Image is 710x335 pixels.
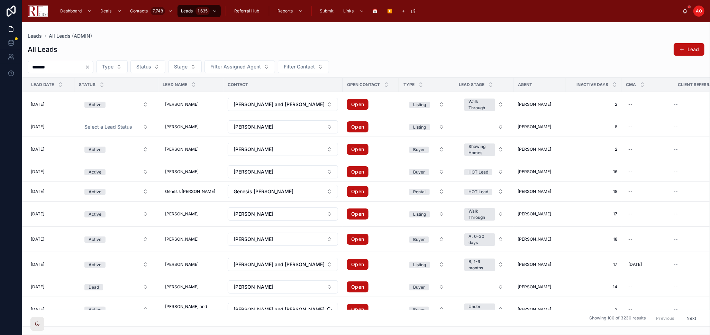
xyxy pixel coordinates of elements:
a: [PERSON_NAME] [518,307,562,312]
a: Lead [674,43,704,56]
button: Select Button [228,120,338,133]
span: 8 [570,124,617,130]
span: [PERSON_NAME] [518,147,551,152]
button: Select Button [459,121,509,132]
div: Buyer [413,236,425,243]
a: [PERSON_NAME] [162,281,219,292]
a: [PERSON_NAME] [162,99,219,110]
span: [DATE] [31,124,44,130]
div: Listing [413,102,426,108]
button: Select Button [79,166,154,178]
a: [DATE] [31,124,70,130]
a: -- [626,166,669,177]
span: [PERSON_NAME] [518,307,551,312]
a: 18 [570,236,617,242]
a: Submit [317,5,339,17]
a: + [399,5,419,17]
span: [DATE] [31,102,44,107]
button: Select Button [79,208,154,220]
div: Listing [413,211,426,217]
span: -- [674,147,678,152]
button: Select Button [228,233,338,246]
a: Select Button [403,233,450,246]
a: Open [347,121,368,132]
span: [PERSON_NAME] [234,236,273,243]
a: 📅 [369,5,383,17]
a: Dashboard [57,5,95,17]
span: [DATE] [31,147,44,152]
span: [PERSON_NAME] [234,168,273,175]
button: Select Button [459,281,509,292]
a: Select Button [79,165,154,178]
span: Select a Lead Status [84,123,132,130]
div: Active [89,102,101,108]
button: Select Button [403,143,450,156]
a: Open [347,144,395,155]
span: -- [674,262,678,267]
a: [PERSON_NAME] [162,259,219,270]
a: [DATE] [31,211,70,217]
button: Select Button [204,60,275,73]
span: Reports [277,8,293,14]
div: Active [89,147,101,153]
a: 2 [570,102,617,107]
span: -- [674,169,678,175]
div: -- [628,124,632,130]
span: Deals [100,8,111,14]
button: Select Button [459,255,509,274]
span: [PERSON_NAME] and [PERSON_NAME]. [165,304,216,315]
a: Select Button [79,207,154,221]
a: Open [347,208,395,220]
span: ▶️ [388,8,393,14]
a: Select Button [458,230,509,249]
div: Active [89,169,101,175]
span: [DATE] [31,169,44,175]
span: [PERSON_NAME] and [PERSON_NAME] [234,261,324,268]
span: [DATE] [31,284,44,290]
div: B, 1-6 months [468,259,491,271]
div: -- [628,236,632,242]
img: App logo [28,6,48,17]
span: [PERSON_NAME] [165,102,199,107]
div: Showing Homes [468,143,491,156]
button: Select Button [79,121,154,133]
a: Select Button [227,303,338,316]
button: Select Button [459,95,509,114]
a: Select Button [458,300,509,319]
a: [PERSON_NAME] [518,189,562,194]
a: 17 [570,211,617,217]
span: [PERSON_NAME] [165,124,199,130]
a: Referral Hub [231,5,264,17]
a: -- [626,234,669,245]
div: Buyer [413,307,425,313]
a: Open [347,186,368,197]
div: Active [89,189,101,195]
a: Open [347,259,395,270]
a: [DATE] [31,189,70,194]
button: Select Button [459,205,509,223]
div: -- [628,147,632,152]
button: Select Button [403,303,450,316]
span: [PERSON_NAME] [234,146,273,153]
div: -- [628,189,632,194]
span: + [402,8,405,14]
div: 7,748 [151,7,165,15]
span: -- [674,189,678,194]
div: -- [628,211,632,217]
button: Select Button [228,207,338,221]
span: [PERSON_NAME] [518,211,551,217]
a: Select Button [403,98,450,111]
span: [PERSON_NAME] [518,236,551,242]
a: Select Button [458,281,509,293]
span: 📅 [373,8,378,14]
span: [PERSON_NAME] [518,262,551,267]
button: Select Button [403,166,450,178]
a: Leads [28,32,42,39]
div: Walk Through [468,99,491,111]
a: Select Button [227,280,338,294]
a: Deals [97,5,125,17]
a: -- [626,208,669,220]
a: Open [347,166,395,177]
